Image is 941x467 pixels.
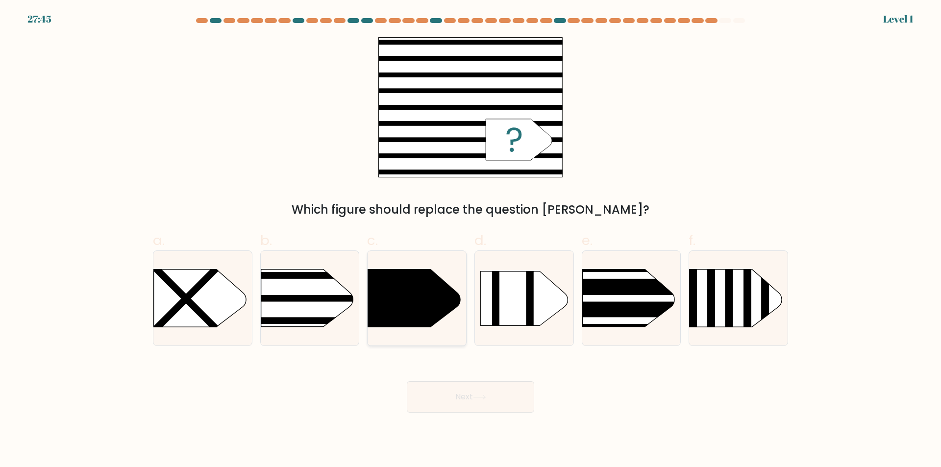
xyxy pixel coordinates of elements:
span: a. [153,231,165,250]
button: Next [407,381,534,413]
div: Which figure should replace the question [PERSON_NAME]? [159,201,782,219]
div: 27:45 [27,12,51,26]
span: e. [582,231,593,250]
div: Level 1 [883,12,914,26]
span: d. [474,231,486,250]
span: c. [367,231,378,250]
span: b. [260,231,272,250]
span: f. [689,231,695,250]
